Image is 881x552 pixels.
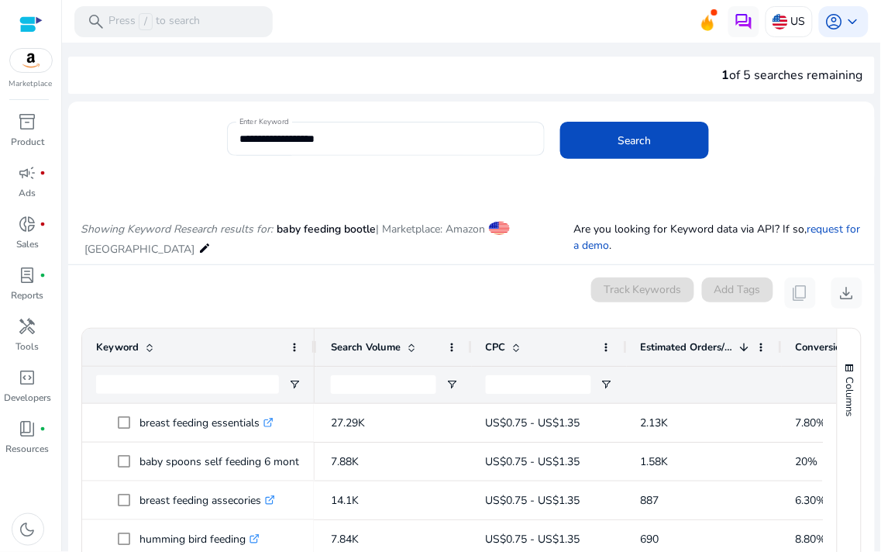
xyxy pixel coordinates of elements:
[641,532,659,547] span: 690
[446,378,458,391] button: Open Filter Menu
[139,485,275,516] p: breast feeding assecories
[831,278,862,309] button: download
[486,416,580,430] span: US$0.75 - US$1.35
[96,375,279,394] input: Keyword Filter Input
[641,493,659,508] span: 887
[19,266,37,285] span: lab_profile
[40,426,46,432] span: fiber_manual_record
[19,419,37,438] span: book_4
[641,416,669,430] span: 2.13K
[486,454,580,469] span: US$0.75 - US$1.35
[19,368,37,387] span: code_blocks
[331,416,365,430] span: 27.29K
[19,112,37,131] span: inventory_2
[791,8,806,35] p: US
[486,340,506,354] span: CPC
[288,378,301,391] button: Open Filter Menu
[641,340,734,354] span: Estimated Orders/Month
[773,14,788,29] img: us.svg
[81,222,273,236] i: Showing Keyword Research results for:
[4,391,51,405] p: Developers
[16,237,39,251] p: Sales
[331,340,401,354] span: Search Volume
[19,520,37,539] span: dark_mode
[96,340,139,354] span: Keyword
[11,135,44,149] p: Product
[16,340,40,354] p: Tools
[19,215,37,233] span: donut_small
[331,493,359,508] span: 14.1K
[40,272,46,278] span: fiber_manual_record
[12,288,44,302] p: Reports
[84,242,194,257] span: [GEOGRAPHIC_DATA]
[10,49,52,72] img: amazon.svg
[331,375,436,394] input: Search Volume Filter Input
[796,416,827,430] span: 7.80%
[139,13,153,30] span: /
[19,317,37,336] span: handyman
[796,454,818,469] span: 20%
[486,493,580,508] span: US$0.75 - US$1.35
[139,446,325,478] p: baby spoons self feeding 6 months
[573,221,862,254] p: Are you looking for Keyword data via API? If so, .
[277,222,376,236] span: baby feeding bootle
[6,442,50,456] p: Resources
[139,407,274,439] p: breast feeding essentials
[87,12,105,31] span: search
[838,284,856,302] span: download
[618,133,652,149] span: Search
[376,222,485,236] span: | Marketplace: Amazon
[40,170,46,176] span: fiber_manual_record
[198,239,211,257] mat-icon: edit
[844,12,862,31] span: keyboard_arrow_down
[331,532,359,547] span: 7.84K
[722,67,730,84] span: 1
[9,78,53,90] p: Marketplace
[601,378,613,391] button: Open Filter Menu
[843,377,857,416] span: Columns
[825,12,844,31] span: account_circle
[560,122,709,159] button: Search
[796,532,827,547] span: 8.80%
[19,186,36,200] p: Ads
[40,221,46,227] span: fiber_manual_record
[486,375,591,394] input: CPC Filter Input
[331,454,359,469] span: 7.88K
[486,532,580,547] span: US$0.75 - US$1.35
[239,116,289,127] mat-label: Enter Keyword
[722,66,863,85] div: of 5 searches remaining
[796,493,827,508] span: 6.30%
[19,164,37,182] span: campaign
[108,13,200,30] p: Press to search
[641,454,669,469] span: 1.58K
[796,340,872,354] span: Conversion Rate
